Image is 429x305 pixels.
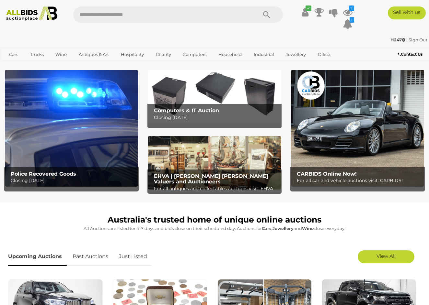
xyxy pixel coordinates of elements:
img: CARBIDS Online Now! [291,70,424,186]
a: Jewellery [282,49,310,60]
img: Police Recovered Goods [5,70,138,186]
i: 1 [350,17,354,23]
a: Antiques & Art [75,49,113,60]
img: Allbids.com.au [3,6,60,21]
p: Closing [DATE] [154,114,279,122]
p: Closing [DATE] [11,177,135,185]
a: ✔ [300,6,310,18]
a: CARBIDS Online Now! CARBIDS Online Now! For all car and vehicle auctions visit: CARBIDS! [291,70,424,186]
strong: Jewellery [272,226,294,231]
b: CARBIDS Online Now! [297,171,357,177]
i: 2 [349,5,354,11]
a: Sports [5,60,27,71]
a: Upcoming Auctions [8,247,67,266]
b: Computers & IT Auction [154,107,219,114]
b: Contact Us [398,52,423,57]
a: H247 [390,37,406,42]
a: Sell with us [388,6,426,19]
p: All Auctions are listed for 4-7 days and bids close on their scheduled day. Auctions for , and cl... [8,225,421,232]
a: Sign Out [409,37,427,42]
a: Computers & IT Auction Computers & IT Auction Closing [DATE] [148,70,281,123]
a: Contact Us [398,51,424,58]
a: 1 [343,18,353,30]
a: Wine [51,49,71,60]
button: Search [250,6,283,23]
a: Computers [179,49,211,60]
p: For all antiques and collectables auctions visit: EHVA [154,185,279,193]
p: For all car and vehicle auctions visit: CARBIDS! [297,177,422,185]
a: Charity [152,49,175,60]
strong: H247 [390,37,405,42]
a: Just Listed [114,247,152,266]
a: Police Recovered Goods Police Recovered Goods Closing [DATE] [5,70,138,186]
a: Industrial [249,49,278,60]
span: | [406,37,408,42]
strong: Cars [262,226,272,231]
b: Police Recovered Goods [11,171,76,177]
strong: Wine [302,226,314,231]
a: EHVA | Evans Hastings Valuers and Auctioneers EHVA | [PERSON_NAME] [PERSON_NAME] Valuers and Auct... [148,136,281,190]
span: View All [377,253,396,259]
a: View All [358,250,414,263]
a: Household [214,49,246,60]
a: Hospitality [117,49,148,60]
a: [GEOGRAPHIC_DATA] [30,60,85,71]
img: Computers & IT Auction [148,70,281,123]
b: EHVA | [PERSON_NAME] [PERSON_NAME] Valuers and Auctioneers [154,173,268,185]
img: EHVA | Evans Hastings Valuers and Auctioneers [148,136,281,190]
a: Past Auctions [68,247,113,266]
a: Office [314,49,334,60]
a: Cars [5,49,22,60]
i: ✔ [306,5,311,11]
a: 2 [343,6,353,18]
a: Trucks [26,49,48,60]
h1: Australia's trusted home of unique online auctions [8,215,421,224]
